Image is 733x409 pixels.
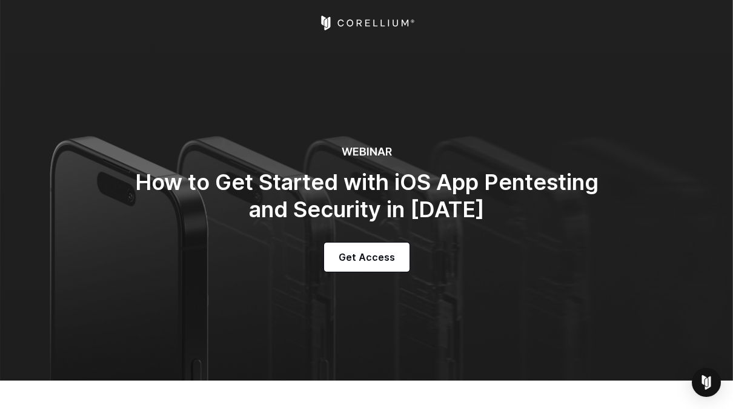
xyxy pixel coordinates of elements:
[124,145,609,159] h6: WEBINAR
[339,250,395,264] span: Get Access
[319,16,415,30] a: Corellium Home
[124,169,609,223] h2: How to Get Started with iOS App Pentesting and Security in [DATE]
[324,243,410,272] a: Get Access
[692,368,721,397] div: Open Intercom Messenger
